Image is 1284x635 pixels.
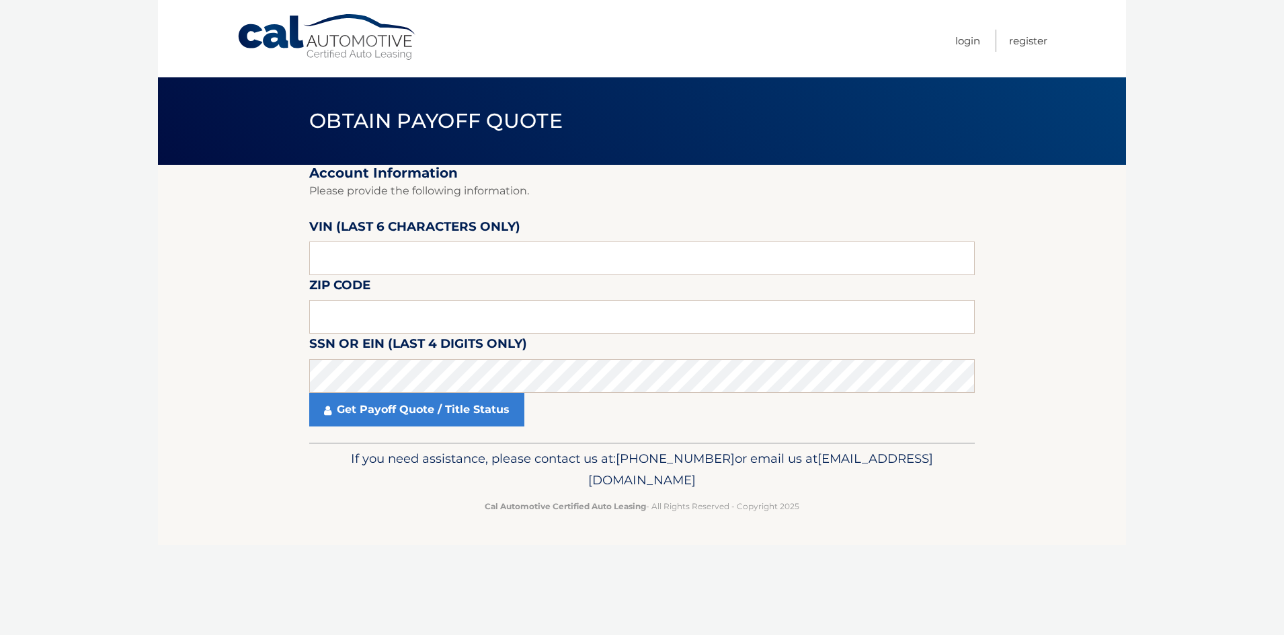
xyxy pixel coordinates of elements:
label: SSN or EIN (last 4 digits only) [309,334,527,359]
p: Please provide the following information. [309,182,975,200]
a: Login [955,30,980,52]
h2: Account Information [309,165,975,182]
strong: Cal Automotive Certified Auto Leasing [485,501,646,511]
span: Obtain Payoff Quote [309,108,563,133]
a: Get Payoff Quote / Title Status [309,393,524,426]
p: - All Rights Reserved - Copyright 2025 [318,499,966,513]
p: If you need assistance, please contact us at: or email us at [318,448,966,491]
label: VIN (last 6 characters only) [309,217,520,241]
span: [PHONE_NUMBER] [616,451,735,466]
a: Cal Automotive [237,13,418,61]
a: Register [1009,30,1047,52]
label: Zip Code [309,275,370,300]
